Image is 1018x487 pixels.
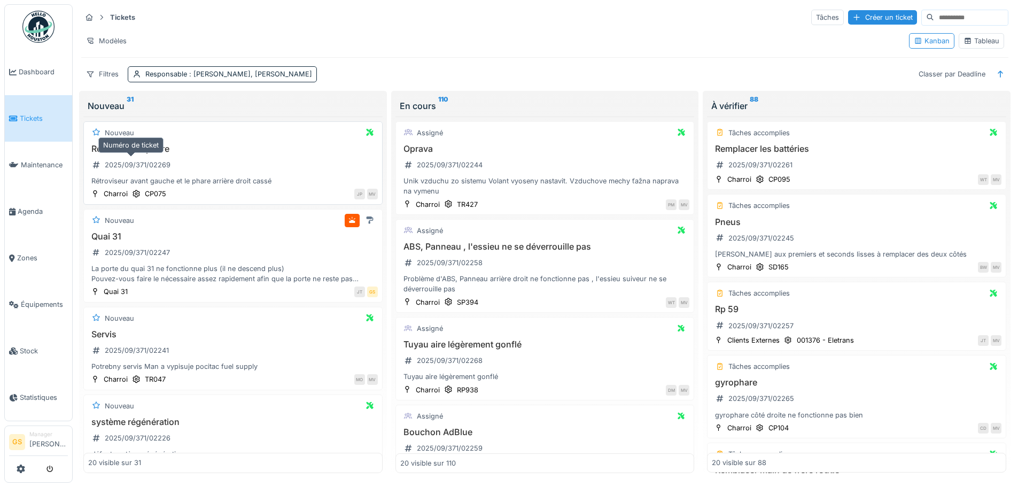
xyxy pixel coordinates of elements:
[9,434,25,450] li: GS
[679,199,689,210] div: MV
[728,160,792,170] div: 2025/09/371/02261
[991,174,1001,185] div: MV
[728,288,790,298] div: Tâches accomplies
[400,372,690,382] div: Tuyau aire légèrement gonflé
[105,248,170,258] div: 2025/09/371/02247
[679,297,689,308] div: MV
[811,10,844,25] div: Tâches
[81,33,131,49] div: Modèles
[5,95,72,142] a: Tickets
[20,346,68,356] span: Stock
[417,411,443,421] div: Assigné
[728,200,790,211] div: Tâches accomplies
[914,36,950,46] div: Kanban
[457,297,478,307] div: SP394
[768,174,790,184] div: CP095
[400,274,690,294] div: Problème d'ABS, Panneau arrière droit ne fonctionne pas , l'essieu suiveur ne se déverrouille pas
[728,233,794,243] div: 2025/09/371/02245
[88,231,378,242] h3: Quai 31
[88,458,141,468] div: 20 visible sur 31
[728,321,794,331] div: 2025/09/371/02257
[5,328,72,374] a: Stock
[105,313,134,323] div: Nouveau
[727,174,751,184] div: Charroi
[145,69,312,79] div: Responsable
[978,335,989,346] div: JT
[712,458,766,468] div: 20 visible sur 88
[727,262,751,272] div: Charroi
[105,401,134,411] div: Nouveau
[438,99,448,112] sup: 110
[400,458,456,468] div: 20 visible sur 110
[848,10,917,25] div: Créer un ticket
[400,427,690,437] h3: Bouchon AdBlue
[666,199,677,210] div: PM
[105,433,170,443] div: 2025/09/371/02226
[22,11,55,43] img: Badge_color-CXgf-gQk.svg
[104,189,128,199] div: Charroi
[711,99,1002,112] div: À vérifier
[728,449,790,459] div: Tâches accomplies
[768,423,789,433] div: CP104
[88,417,378,427] h3: système régénération
[145,189,166,199] div: CP075
[5,281,72,328] a: Équipements
[81,66,123,82] div: Filtres
[728,361,790,372] div: Tâches accomplies
[417,160,483,170] div: 2025/09/371/02244
[19,67,68,77] span: Dashboard
[712,304,1001,314] h3: Rp 59
[457,385,478,395] div: RP938
[367,189,378,199] div: MV
[417,443,483,453] div: 2025/09/371/02259
[728,128,790,138] div: Tâches accomplies
[666,385,677,396] div: DM
[400,99,690,112] div: En cours
[5,188,72,235] a: Agenda
[106,12,139,22] strong: Tickets
[367,287,378,297] div: GS
[400,144,690,154] h3: Oprava
[712,249,1001,259] div: [PERSON_NAME] aux premiers et seconds lisses à remplacer des deux côtés
[17,253,68,263] span: Zones
[354,287,365,297] div: JT
[88,449,378,459] div: défaut système régénération
[88,329,378,339] h3: Servis
[105,215,134,226] div: Nouveau
[105,128,134,138] div: Nouveau
[750,99,758,112] sup: 88
[400,339,690,350] h3: Tuyau aire légèrement gonflé
[98,137,164,153] div: Numéro de ticket
[417,226,443,236] div: Assigné
[5,49,72,95] a: Dashboard
[354,189,365,199] div: JP
[104,287,128,297] div: Quai 31
[666,297,677,308] div: WT
[963,36,999,46] div: Tableau
[712,377,1001,388] h3: gyrophare
[417,323,443,334] div: Assigné
[679,385,689,396] div: MV
[20,392,68,403] span: Statistiques
[88,144,378,154] h3: Rétroviseur +phare
[727,423,751,433] div: Charroi
[127,99,134,112] sup: 31
[9,430,68,456] a: GS Manager[PERSON_NAME]
[29,430,68,438] div: Manager
[104,374,128,384] div: Charroi
[5,235,72,281] a: Zones
[400,176,690,196] div: Unik vzduchu zo sistemu Volant vyoseny nastavit. Vzduchove mechy ťažna naprava na vymenu
[20,113,68,123] span: Tickets
[417,355,483,366] div: 2025/09/371/02268
[978,423,989,434] div: CD
[991,423,1001,434] div: MV
[187,70,312,78] span: : [PERSON_NAME], [PERSON_NAME]
[354,374,365,385] div: MO
[88,99,378,112] div: Nouveau
[5,374,72,421] a: Statistiques
[105,160,170,170] div: 2025/09/371/02269
[728,393,794,404] div: 2025/09/371/02265
[416,199,440,210] div: Charroi
[914,66,990,82] div: Classer par Deadline
[400,242,690,252] h3: ABS, Panneau , l'essieu ne se déverrouille pas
